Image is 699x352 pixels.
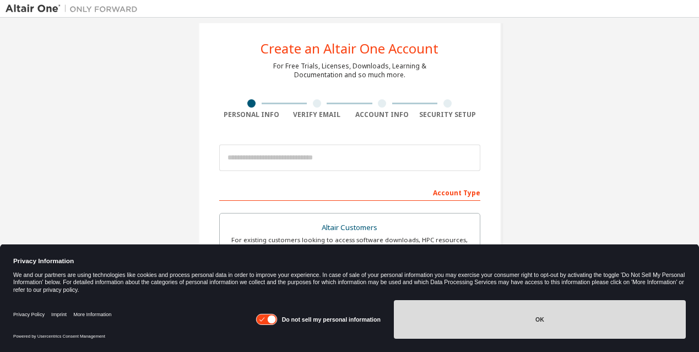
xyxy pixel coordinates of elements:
div: Account Info [350,110,415,119]
div: Verify Email [284,110,350,119]
div: For existing customers looking to access software downloads, HPC resources, community, trainings ... [226,236,473,253]
div: Create an Altair One Account [261,42,438,55]
div: Security Setup [415,110,480,119]
div: Account Type [219,183,480,201]
div: Altair Customers [226,220,473,236]
img: Altair One [6,3,143,14]
div: For Free Trials, Licenses, Downloads, Learning & Documentation and so much more. [273,62,426,79]
div: Personal Info [219,110,285,119]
